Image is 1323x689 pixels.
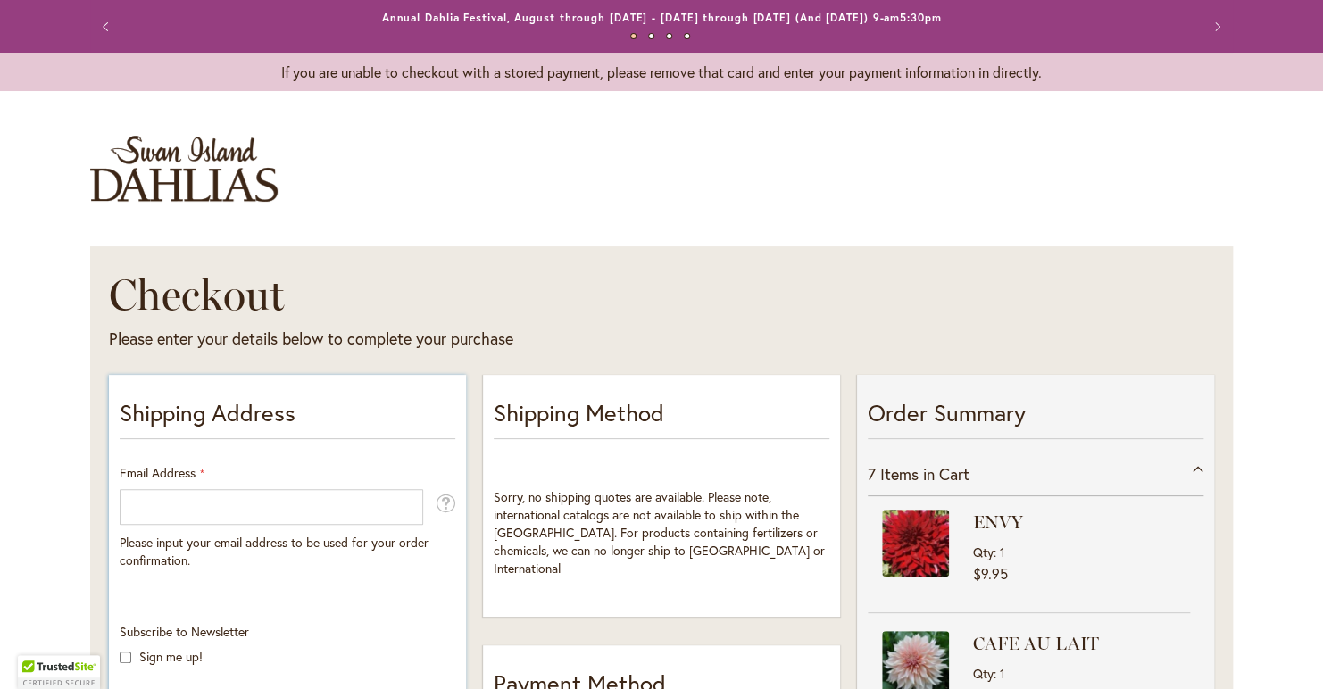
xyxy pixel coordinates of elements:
button: 4 of 4 [684,33,690,39]
span: 1 [1000,665,1005,682]
span: 1 [1000,544,1005,560]
p: Shipping Method [494,396,829,439]
span: Sorry, no shipping quotes are available. Please note, international catalogs are not available to... [494,488,825,577]
span: Please input your email address to be used for your order confirmation. [120,534,429,569]
button: 1 of 4 [630,33,637,39]
iframe: Launch Accessibility Center [13,626,63,676]
span: Items in Cart [880,463,969,485]
p: Shipping Address [120,396,455,439]
span: Qty [973,544,994,560]
a: store logo [90,136,278,202]
span: Subscribe to Newsletter [120,623,249,640]
img: ENVY [882,510,949,577]
strong: ENVY [973,510,1186,535]
button: Next [1197,9,1233,45]
a: Annual Dahlia Festival, August through [DATE] - [DATE] through [DATE] (And [DATE]) 9-am5:30pm [382,11,942,24]
div: Please enter your details below to complete your purchase [109,328,894,351]
button: 3 of 4 [666,33,672,39]
button: 2 of 4 [648,33,654,39]
span: 7 [868,463,876,485]
span: Email Address [120,464,196,481]
label: Sign me up! [139,648,203,665]
h1: Checkout [109,268,894,321]
span: $9.95 [973,564,1008,583]
strong: CAFE AU LAIT [973,631,1186,656]
span: Qty [973,665,994,682]
p: If you are unable to checkout with a stored payment, please remove that card and enter your payme... [90,62,1233,82]
button: Previous [90,9,126,45]
p: Order Summary [868,396,1203,439]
